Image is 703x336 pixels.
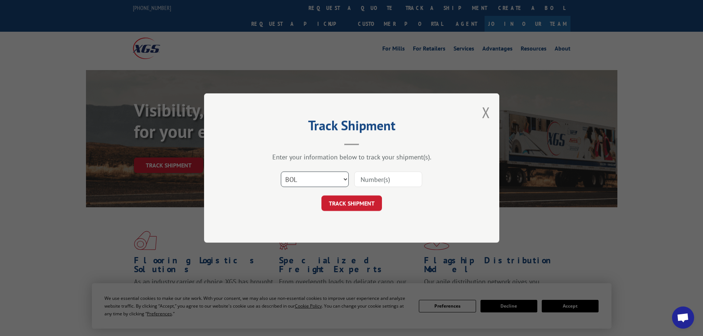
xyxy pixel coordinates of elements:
h2: Track Shipment [241,120,462,134]
input: Number(s) [354,172,422,187]
button: TRACK SHIPMENT [321,195,382,211]
div: Enter your information below to track your shipment(s). [241,153,462,161]
div: Open chat [672,306,694,329]
button: Close modal [482,103,490,122]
